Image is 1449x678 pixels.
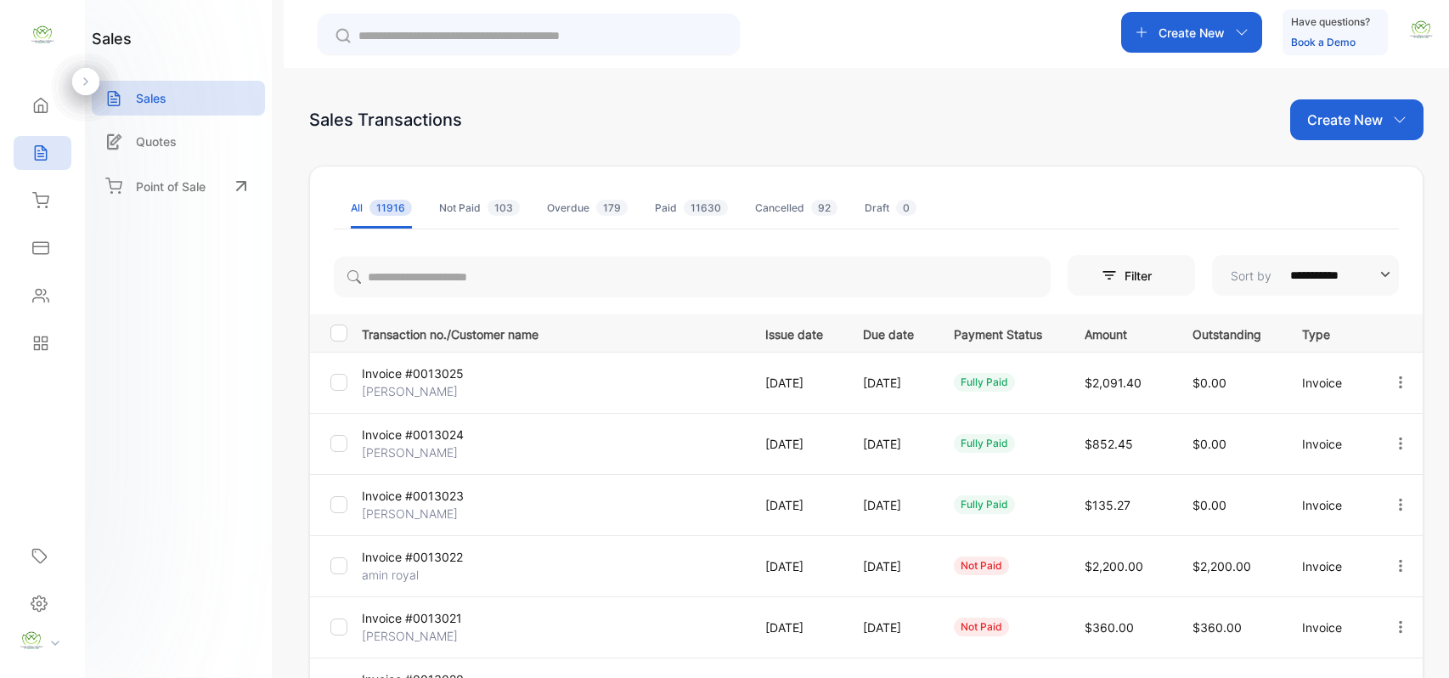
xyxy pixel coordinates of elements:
img: logo [30,22,55,48]
p: Invoice #0013021 [362,609,489,627]
p: [PERSON_NAME] [362,444,489,461]
div: fully paid [954,434,1015,453]
p: Outstanding [1192,322,1267,343]
img: avatar [1408,17,1434,42]
button: avatar [1408,12,1434,53]
p: [DATE] [863,619,919,636]
div: Paid [655,201,728,216]
div: not paid [954,618,1009,636]
p: [DATE] [863,496,919,514]
span: $135.27 [1085,498,1130,512]
span: 103 [488,200,520,216]
p: Sort by [1231,267,1271,285]
span: 11916 [369,200,412,216]
a: Quotes [92,124,265,159]
p: Create New [1307,110,1383,130]
div: Sales Transactions [309,107,462,133]
div: Draft [865,201,916,216]
p: Quotes [136,133,177,150]
a: Point of Sale [92,167,265,205]
p: Invoice #0013024 [362,426,489,444]
div: Overdue [547,201,628,216]
span: $360.00 [1192,620,1242,635]
img: profile [19,628,44,653]
p: Invoice [1302,496,1357,514]
span: $0.00 [1192,437,1226,451]
p: Invoice #0013023 [362,487,489,505]
span: $0.00 [1192,498,1226,512]
p: Amount [1085,322,1158,343]
p: Payment Status [954,322,1050,343]
p: [DATE] [765,435,828,453]
p: [DATE] [765,619,828,636]
p: [DATE] [765,496,828,514]
p: Invoice #0013025 [362,364,489,382]
p: amin royal [362,566,489,584]
p: Transaction no./Customer name [362,322,744,343]
p: Invoice #0013022 [362,548,489,566]
p: Invoice [1302,557,1357,575]
p: [PERSON_NAME] [362,382,489,400]
p: [DATE] [863,557,919,575]
p: Invoice [1302,619,1357,636]
p: Issue date [765,322,828,343]
a: Book a Demo [1291,36,1356,48]
span: 92 [811,200,837,216]
p: [DATE] [765,557,828,575]
div: fully paid [954,495,1015,514]
button: Create New [1290,99,1424,140]
p: Point of Sale [136,178,206,195]
span: $852.45 [1085,437,1133,451]
p: [PERSON_NAME] [362,627,489,645]
p: Invoice [1302,374,1357,392]
p: [DATE] [863,374,919,392]
span: $2,200.00 [1192,559,1251,573]
span: 11630 [684,200,728,216]
p: Create New [1159,24,1225,42]
p: Type [1302,322,1357,343]
p: [PERSON_NAME] [362,505,489,523]
span: $2,200.00 [1085,559,1143,573]
span: $0.00 [1192,376,1226,390]
span: $2,091.40 [1085,376,1142,390]
div: Not Paid [439,201,520,216]
button: Sort by [1212,255,1399,296]
iframe: LiveChat chat widget [1378,607,1449,678]
div: All [351,201,412,216]
p: Due date [863,322,919,343]
h1: sales [92,27,132,50]
button: Create New [1121,12,1262,53]
span: 179 [596,200,628,216]
p: Have questions? [1291,14,1370,31]
p: [DATE] [863,435,919,453]
p: Sales [136,89,166,107]
div: fully paid [954,373,1015,392]
span: $360.00 [1085,620,1134,635]
p: [DATE] [765,374,828,392]
a: Sales [92,81,265,116]
p: Invoice [1302,435,1357,453]
div: Cancelled [755,201,837,216]
div: not paid [954,557,1009,575]
span: 0 [896,200,916,216]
